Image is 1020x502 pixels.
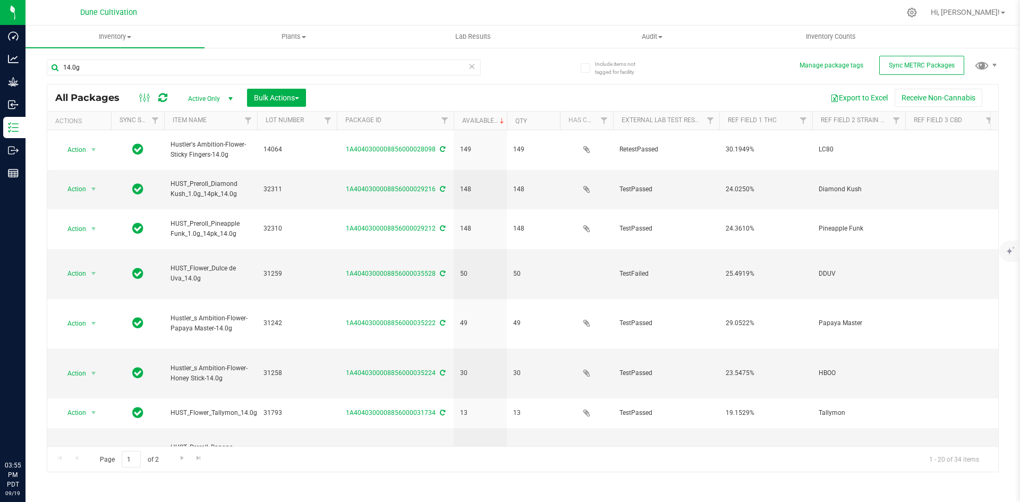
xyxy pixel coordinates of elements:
span: select [87,222,100,236]
span: HUST_Preroll_Pineapple Funk_1.0g_14pk_14.0g [171,219,251,239]
span: select [87,142,100,157]
th: Has COA [560,112,613,130]
span: Sync from Compliance System [438,225,445,232]
span: Lab Results [441,32,505,41]
span: 19.1529% [726,408,806,418]
span: In Sync [132,365,143,380]
iframe: Resource center unread badge [31,415,44,428]
span: select [87,316,100,331]
a: 1A4040300008856000029212 [346,225,436,232]
span: 50 [460,269,500,279]
span: 148 [460,224,500,234]
span: 13 [460,408,500,418]
span: Inventory [25,32,205,41]
a: 1A4040300008856000035528 [346,270,436,277]
span: Include items not tagged for facility [595,60,648,76]
span: Clear [468,59,475,73]
span: 30.1949% [726,144,806,155]
span: RetestPassed [619,144,713,155]
span: select [87,445,100,460]
span: Action [58,316,87,331]
a: Filter [436,112,454,130]
span: 31793 [263,408,330,418]
a: Plants [205,25,384,48]
span: Inventory Counts [792,32,870,41]
span: 24.3610% [726,224,806,234]
span: TestPassed [619,368,713,378]
span: In Sync [132,182,143,197]
a: Ref Field 2 Strain Name [821,116,898,124]
p: 03:55 PM PDT [5,461,21,489]
span: 30 [513,368,554,378]
span: 149 [460,144,500,155]
inline-svg: Inbound [8,99,19,110]
p: 09/19 [5,489,21,497]
span: Diamond Kush [819,184,899,194]
a: 1A4040300008856000035222 [346,319,436,327]
span: TestPassed [619,184,713,194]
span: Hustler's Ambition-Flower-Sticky Fingers-14.0g [171,140,251,160]
a: 1A4040300008856000029216 [346,185,436,193]
button: Export to Excel [823,89,895,107]
span: 25.4919% [726,269,806,279]
a: Ref Field 1 THC [728,116,777,124]
span: HBOO [819,368,899,378]
span: In Sync [132,142,143,157]
span: In Sync [132,445,143,460]
span: Hustler_s Ambition-Flower-Papaya Master-14.0g [171,313,251,334]
a: Filter [147,112,164,130]
span: Dune Cultivation [80,8,137,17]
span: TestFailed [619,269,713,279]
span: Page of 2 [91,451,167,467]
div: Actions [55,117,107,125]
span: Audit [563,32,741,41]
a: Go to the last page [191,451,207,465]
span: 149 [513,144,554,155]
span: Tallymon [819,408,899,418]
span: Action [58,182,87,197]
span: 49 [513,318,554,328]
span: 50 [513,269,554,279]
inline-svg: Outbound [8,145,19,156]
a: Filter [795,112,812,130]
a: Package ID [345,116,381,124]
span: 13 [513,408,554,418]
span: Sync from Compliance System [438,146,445,153]
span: 29.0522% [726,318,806,328]
inline-svg: Reports [8,168,19,178]
span: Sync from Compliance System [438,409,445,416]
span: Hi, [PERSON_NAME]! [931,8,1000,16]
div: Manage settings [905,7,919,18]
a: Available [462,117,506,124]
span: 24.0250% [726,184,806,194]
span: TestPassed [619,408,713,418]
span: HUST_Flower_Tallymon_14.0g [171,408,257,418]
span: TestPassed [619,318,713,328]
span: Action [58,222,87,236]
a: Audit [563,25,742,48]
span: In Sync [132,405,143,420]
a: Sync Status [120,116,160,124]
span: Sync METRC Packages [889,62,955,69]
a: Filter [319,112,337,130]
span: 148 [460,184,500,194]
span: Action [58,405,87,420]
span: Sync from Compliance System [438,185,445,193]
span: 148 [513,224,554,234]
a: Filter [981,112,998,130]
span: DDUV [819,269,899,279]
span: 1 - 20 of 34 items [921,451,988,467]
a: Filter [702,112,719,130]
span: TestPassed [619,224,713,234]
span: 31258 [263,368,330,378]
button: Receive Non-Cannabis [895,89,982,107]
span: Action [58,366,87,381]
span: Hustler_s Ambition-Flower-Honey Stick-14.0g [171,363,251,384]
a: Go to the next page [174,451,190,465]
a: Item Name [173,116,207,124]
span: In Sync [132,221,143,236]
span: Sync from Compliance System [438,369,445,377]
span: 148 [513,184,554,194]
a: Filter [240,112,257,130]
span: 23.5475% [726,368,806,378]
